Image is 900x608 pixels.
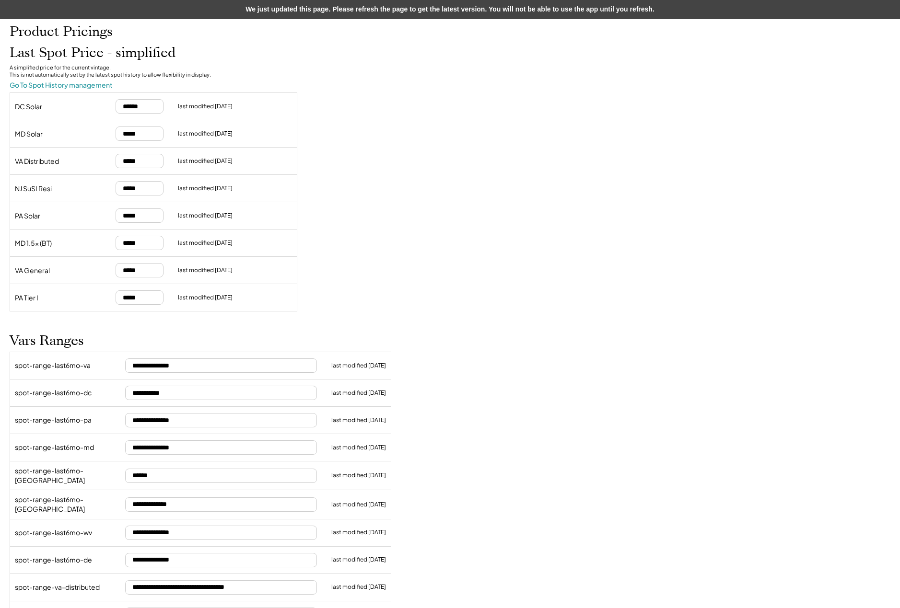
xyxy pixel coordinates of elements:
h2: Vars Ranges [10,333,84,349]
div: last modified [DATE] [178,103,233,111]
div: last modified [DATE] [331,556,386,564]
div: last modified [DATE] [331,583,386,591]
div: NJ SuSI Resi [15,184,101,194]
div: PA Tier I [15,293,101,303]
div: spot-range-last6mo-de [15,555,111,565]
div: spot-range-last6mo-dc [15,388,111,398]
div: A simplified price for the current vintage. This is not automatically set by the latest spot hist... [10,61,211,81]
div: last modified [DATE] [178,239,233,247]
div: last modified [DATE] [178,266,233,275]
div: last modified [DATE] [331,444,386,452]
div: spot-range-last6mo-wv [15,528,111,538]
div: last modified [DATE] [331,501,386,509]
div: PA Solar [15,211,101,221]
div: last modified [DATE] [178,157,233,165]
div: last modified [DATE] [178,294,233,302]
div: last modified [DATE] [178,130,233,138]
h2: Last Spot Price - simplified [10,45,175,61]
div: VA General [15,266,101,275]
div: MD Solar [15,129,101,139]
div: last modified [DATE] [331,416,386,424]
div: VA Distributed [15,157,101,166]
div: spot-range-last6mo-va [15,361,111,370]
div: spot-range-last6mo-[GEOGRAPHIC_DATA] [15,466,111,485]
div: spot-range-va-distributed [15,583,111,592]
div: last modified [DATE] [331,362,386,370]
div: MD 1.5x (BT) [15,239,101,248]
div: spot-range-last6mo-pa [15,415,111,425]
div: spot-range-last6mo-[GEOGRAPHIC_DATA] [15,495,111,514]
div: spot-range-last6mo-md [15,443,111,452]
div: last modified [DATE] [331,528,386,537]
div: last modified [DATE] [331,389,386,397]
div: last modified [DATE] [178,184,233,193]
h2: Product Pricings [10,24,113,45]
div: DC Solar [15,102,101,112]
a: Go To Spot History management [10,80,113,90]
div: last modified [DATE] [331,471,386,480]
div: last modified [DATE] [178,212,233,220]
